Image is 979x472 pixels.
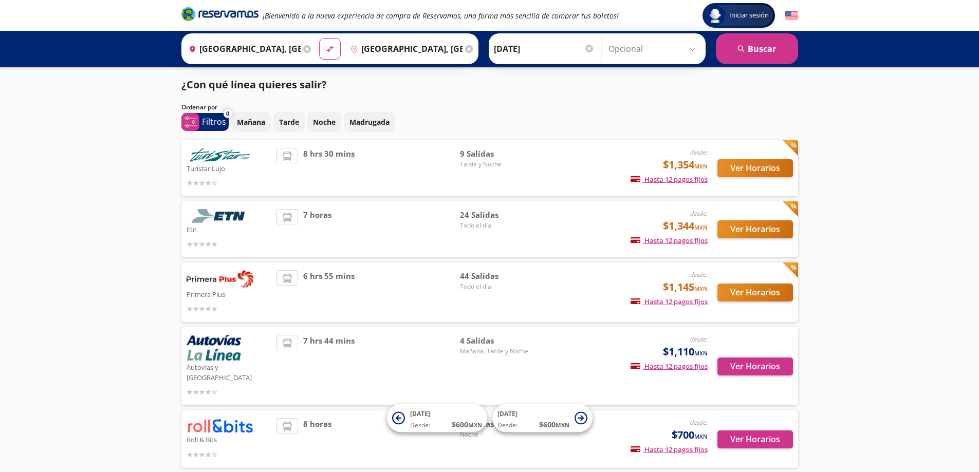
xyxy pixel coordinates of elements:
img: Autovías y La Línea [187,335,241,361]
em: desde: [690,270,708,279]
button: [DATE]Desde:$600MXN [492,404,593,432]
span: $1,344 [663,218,708,234]
span: Hasta 12 pagos fijos [631,236,708,245]
p: Filtros [202,116,226,128]
span: Hasta 12 pagos fijos [631,362,708,371]
em: desde: [690,148,708,157]
span: 8 hrs 30 mins [303,148,355,188]
em: desde: [690,335,708,344]
small: MXN [694,285,708,292]
span: Hasta 12 pagos fijos [631,445,708,454]
span: [DATE] [410,409,430,418]
span: 8 horas [303,418,331,460]
span: Todo el día [460,221,532,230]
span: $ 600 [452,419,482,430]
span: 6 hrs 55 mins [303,270,355,314]
p: Mañana [237,117,265,127]
input: Buscar Destino [346,36,463,62]
span: Desde: [497,421,518,430]
button: Noche [307,112,341,132]
p: Noche [313,117,336,127]
button: 0Filtros [181,113,229,131]
span: Hasta 12 pagos fijos [631,297,708,306]
button: Madrugada [344,112,395,132]
i: Brand Logo [181,6,258,22]
span: $1,354 [663,157,708,173]
span: 7 horas [303,209,331,250]
p: Turistar Lujo [187,162,272,174]
em: ¡Bienvenido a la nueva experiencia de compra de Reservamos, una forma más sencilla de comprar tus... [263,11,619,21]
span: $700 [672,427,708,443]
p: Roll & Bits [187,433,272,445]
button: Ver Horarios [717,357,793,375]
p: Tarde [279,117,299,127]
button: Mañana [231,112,271,132]
img: Etn [187,209,253,223]
p: Madrugada [349,117,390,127]
small: MXN [468,421,482,429]
p: ¿Con qué línea quieres salir? [181,77,327,92]
span: $ 600 [539,419,569,430]
em: desde: [690,418,708,427]
span: 0 [226,109,229,118]
span: 24 Salidas [460,209,532,221]
button: English [785,9,798,22]
p: Etn [187,223,272,235]
small: MXN [694,349,708,357]
small: MXN [694,162,708,170]
p: Ordenar por [181,103,217,112]
button: [DATE]Desde:$600MXN [387,404,487,432]
span: [DATE] [497,409,518,418]
span: Iniciar sesión [725,10,773,21]
span: 7 hrs 44 mins [303,335,355,398]
a: Brand Logo [181,6,258,25]
p: Autovías y [GEOGRAPHIC_DATA] [187,361,272,383]
button: Ver Horarios [717,220,793,238]
span: 4 Salidas [460,335,532,347]
em: desde: [690,209,708,218]
input: Elegir Fecha [494,36,595,62]
span: Hasta 12 pagos fijos [631,175,708,184]
span: Tarde y Noche [460,160,532,169]
small: MXN [694,432,708,440]
button: Buscar [716,33,798,64]
span: $1,145 [663,279,708,295]
span: Desde: [410,421,430,430]
span: $1,110 [663,344,708,360]
button: Ver Horarios [717,284,793,301]
span: Todo el día [460,282,532,291]
small: MXN [556,421,569,429]
p: Primera Plus [187,288,272,300]
img: Primera Plus [187,270,253,288]
small: MXN [694,223,708,231]
span: 44 Salidas [460,270,532,282]
img: Roll & Bits [187,418,253,433]
span: 9 Salidas [460,148,532,160]
input: Opcional [608,36,700,62]
button: Tarde [273,112,305,132]
button: Ver Horarios [717,430,793,448]
input: Buscar Origen [184,36,301,62]
span: Mañana, Tarde y Noche [460,347,532,356]
span: Noche [460,430,532,439]
img: Turistar Lujo [187,148,253,162]
button: Ver Horarios [717,159,793,177]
